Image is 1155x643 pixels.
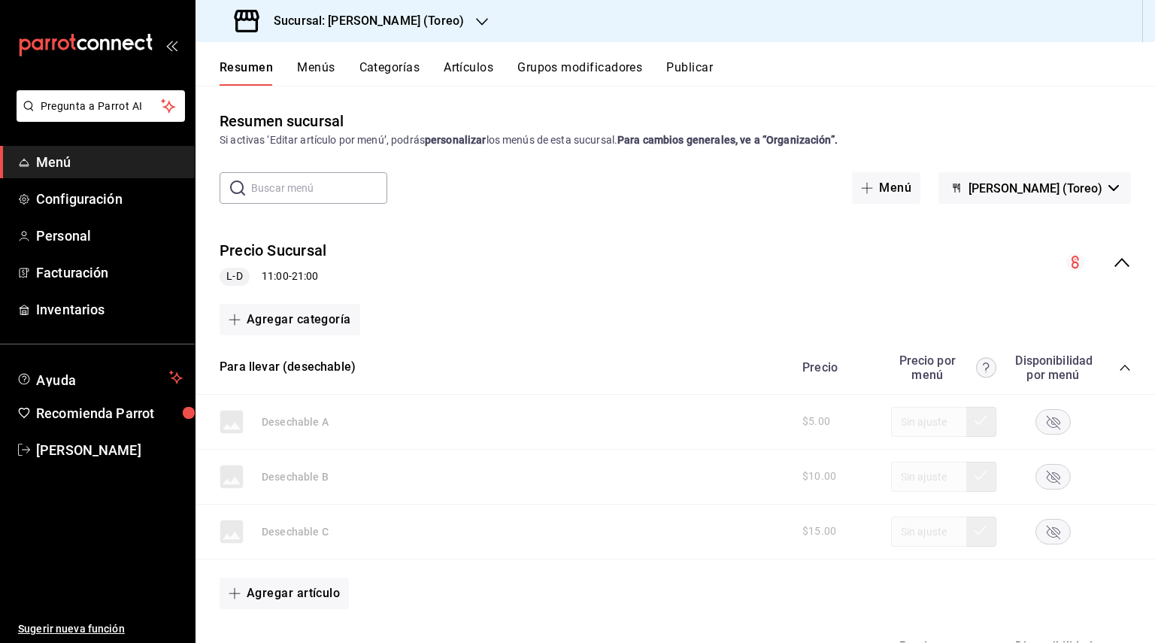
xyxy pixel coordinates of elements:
[17,90,185,122] button: Pregunta a Parrot AI
[666,60,713,86] button: Publicar
[220,240,326,262] button: Precio Sucursal
[262,12,464,30] h3: Sucursal: [PERSON_NAME] (Toreo)
[891,353,996,382] div: Precio por menú
[1119,362,1131,374] button: collapse-category-row
[617,134,838,146] strong: Para cambios generales, ve a “Organización”.
[36,262,183,283] span: Facturación
[36,403,183,423] span: Recomienda Parrot
[1015,353,1090,382] div: Disponibilidad por menú
[297,60,335,86] button: Menús
[36,440,183,460] span: [PERSON_NAME]
[165,39,177,51] button: open_drawer_menu
[220,359,356,376] button: Para llevar (desechable)
[18,621,183,637] span: Sugerir nueva función
[36,369,163,387] span: Ayuda
[359,60,420,86] button: Categorías
[41,99,162,114] span: Pregunta a Parrot AI
[36,189,183,209] span: Configuración
[36,226,183,246] span: Personal
[220,304,360,335] button: Agregar categoría
[11,109,185,125] a: Pregunta a Parrot AI
[517,60,642,86] button: Grupos modificadores
[220,268,326,286] div: 11:00 - 21:00
[36,299,183,320] span: Inventarios
[220,578,349,609] button: Agregar artículo
[220,268,248,284] span: L-D
[36,152,183,172] span: Menú
[220,110,344,132] div: Resumen sucursal
[220,132,1131,148] div: Si activas ‘Editar artículo por menú’, podrás los menús de esta sucursal.
[220,60,273,86] button: Resumen
[969,181,1102,196] span: [PERSON_NAME] (Toreo)
[444,60,493,86] button: Artículos
[938,172,1131,204] button: [PERSON_NAME] (Toreo)
[251,173,387,203] input: Buscar menú
[425,134,487,146] strong: personalizar
[220,60,1155,86] div: navigation tabs
[196,228,1155,298] div: collapse-menu-row
[852,172,920,204] button: Menú
[787,360,884,375] div: Precio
